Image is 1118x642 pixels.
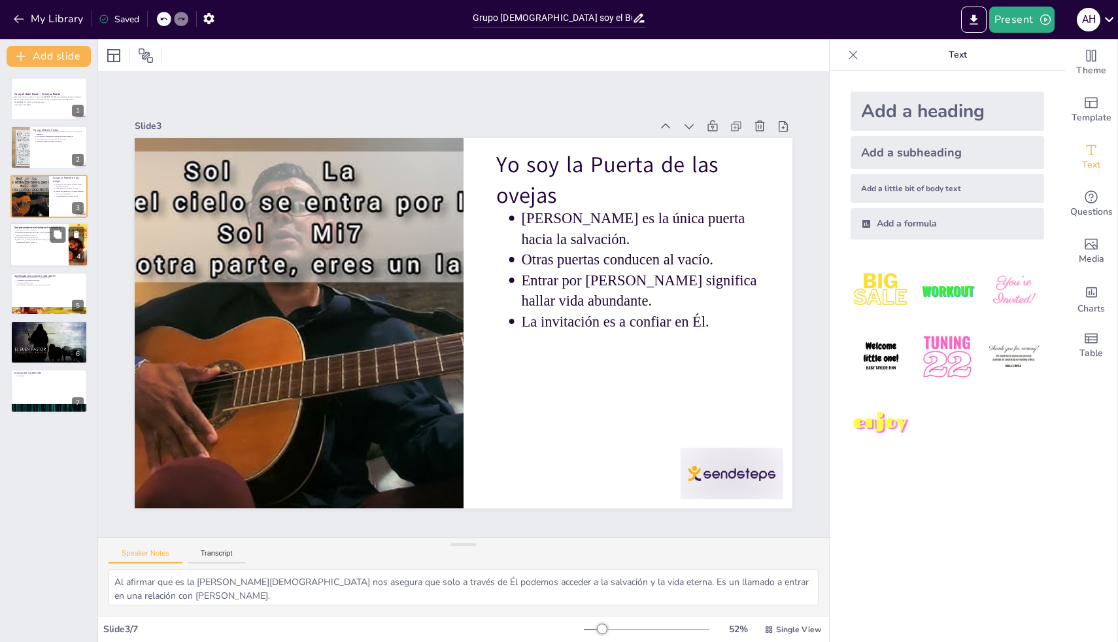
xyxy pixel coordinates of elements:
[56,183,84,187] p: [PERSON_NAME] es la única puerta hacia la salvación.
[69,227,84,243] button: Delete Slide
[103,623,584,635] div: Slide 3 / 7
[1072,111,1111,125] span: Template
[851,208,1044,240] div: Add a formula
[16,236,65,239] p: Comparación con el Salmo 23.
[14,103,84,106] p: Generated with [URL]
[917,260,977,321] img: 2.jpeg
[16,239,65,244] p: [PERSON_NAME] es [DEMOGRAPHIC_DATA] hecho [DEMOGRAPHIC_DATA].
[1065,322,1117,369] div: Add a table
[103,45,124,66] div: Layout
[17,283,84,286] p: La relación con [PERSON_NAME] es cercana.
[37,135,84,137] p: Los pastores mercenarios buscan su propio beneficio.
[1065,134,1117,181] div: Add text boxes
[53,176,84,183] p: Yo soy la Puerta de las ovejas
[109,549,182,563] button: Speaker Notes
[983,260,1044,321] img: 3.jpeg
[1077,302,1105,316] span: Charts
[73,251,84,263] div: 4
[1079,252,1104,266] span: Media
[7,46,91,67] button: Add slide
[851,92,1044,131] div: Add a heading
[1077,8,1100,31] div: A H
[851,327,911,387] img: 4.jpeg
[33,128,84,132] p: Yo soy el Buen Pastor
[14,274,84,277] p: Significado para nuestra vida [DATE]
[188,549,246,563] button: Transcript
[225,364,441,501] p: Otras puertas conducen al vacío.
[10,126,88,169] div: 2
[14,96,84,103] p: Esta presentación explora la figura de [PERSON_NAME] como el Buen Pastor y la Puerta de las oveja...
[1065,86,1117,134] div: Add ready made slides
[1070,205,1113,219] span: Questions
[473,9,632,27] input: Insert title
[56,195,84,198] p: La invitación es a confiar en Él.
[17,279,84,281] p: Llamados a ser buenos pastores.
[851,136,1044,169] div: Add a subheading
[254,402,513,587] p: Yo soy la Puerta de las ovejas
[851,174,1044,203] div: Add a little bit of body text
[1065,275,1117,322] div: Add charts and graphs
[10,77,88,120] div: 1
[1065,228,1117,275] div: Add images, graphics, shapes or video
[204,328,431,483] p: Entrar por [PERSON_NAME] significa hallar vida abundante.
[50,227,65,243] button: Duplicate Slide
[72,154,84,166] div: 2
[37,140,84,143] p: Debemos seguir su ejemplo de amor.
[72,397,84,409] div: 7
[917,327,977,387] img: 5.jpeg
[10,369,88,412] div: 7
[14,93,60,96] strong: Yo soy el Buen Pastor - Yo soy la Puerta
[10,321,88,364] div: 6
[1065,181,1117,228] div: Get real-time input from your audience
[776,624,821,635] span: Single View
[10,223,88,267] div: 4
[10,175,88,218] div: 3
[17,332,84,335] p: En la [DEMOGRAPHIC_DATA], servir con humildad.
[1077,7,1100,33] button: A H
[851,260,911,321] img: 1.jpeg
[10,272,88,315] div: 5
[1065,39,1117,86] div: Change the overall theme
[17,325,84,328] p: Cuidar y guiar con amor.
[235,382,462,537] p: [PERSON_NAME] es la única puerta hacia la salvación.
[961,7,987,33] button: Export to PowerPoint
[1076,63,1106,78] span: Theme
[37,137,84,140] p: La relación con el Buen Pastor es personal.
[17,330,84,332] p: En el trabajo, actuar con integridad.
[14,323,84,327] p: Aplicación a nuestra vida
[10,9,89,29] button: My Library
[864,39,1052,71] p: Text
[72,105,84,116] div: 1
[722,623,754,635] div: 52 %
[851,393,911,454] img: 7.jpeg
[14,371,84,375] p: Gracias por su atención
[37,130,84,135] p: [PERSON_NAME] es el Buen [DEMOGRAPHIC_DATA] que se sacrifica.
[194,310,410,447] p: La invitación es a confiar en Él.
[109,569,819,605] textarea: Al afirmar que es la [PERSON_NAME][DEMOGRAPHIC_DATA] nos asegura que solo a través de Él podemos ...
[17,281,84,284] p: Su amor es firme y fiel.
[989,7,1055,33] button: Present
[72,300,84,312] div: 5
[387,289,841,558] div: Slide 3
[983,327,1044,387] img: 6.jpeg
[17,375,84,378] p: Despedida
[56,190,84,194] p: Entrar por [PERSON_NAME] significa hallar vida abundante.
[17,276,84,279] p: No estamos solos, [PERSON_NAME] nos guía.
[17,327,84,330] p: En la familia, ser un buen pastor.
[16,226,65,232] p: La figura del [DEMOGRAPHIC_DATA] en el [DEMOGRAPHIC_DATA].
[138,48,154,63] span: Position
[56,188,84,190] p: Otras puertas conducen al vacío.
[72,202,84,214] div: 3
[1082,158,1100,172] span: Text
[72,348,84,360] div: 6
[16,231,65,236] p: Promesas de [DEMOGRAPHIC_DATA] sobre los [DEMOGRAPHIC_DATA].
[1079,346,1103,361] span: Table
[99,13,139,26] div: Saved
